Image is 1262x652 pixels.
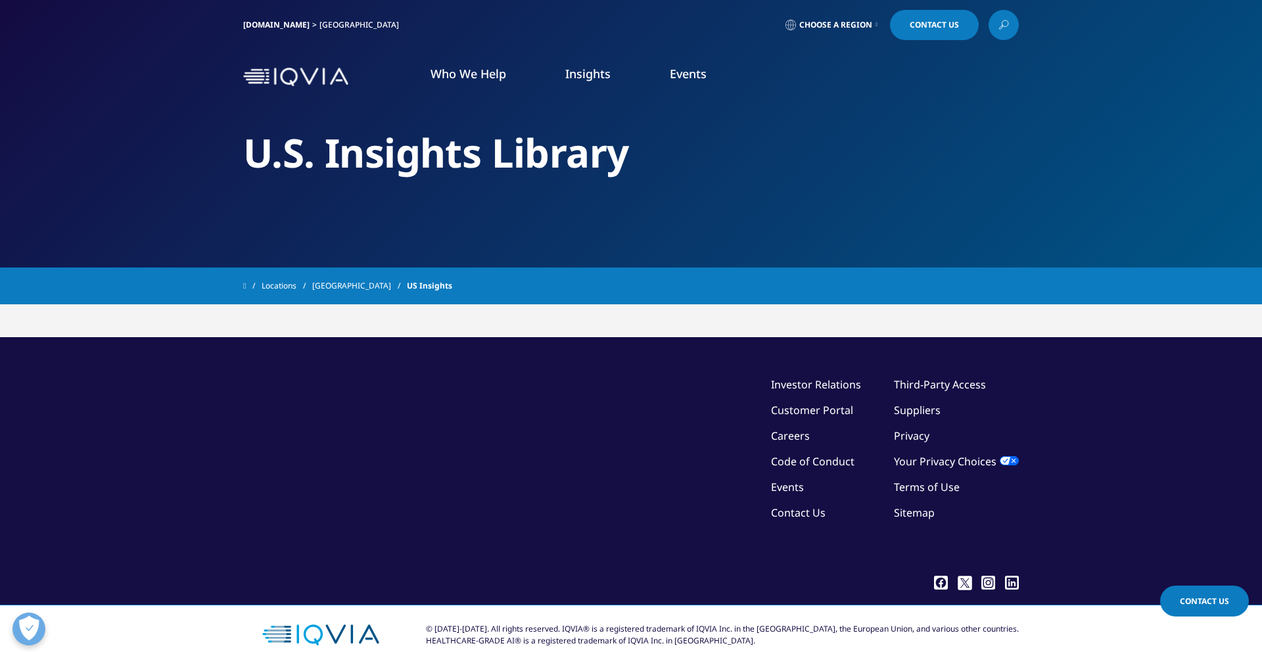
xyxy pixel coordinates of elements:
[894,429,929,443] a: Privacy
[426,623,1019,647] div: © [DATE]-[DATE]. All rights reserved. IQVIA® is a registered trademark of IQVIA Inc. in the [GEOG...
[894,505,935,520] a: Sitemap
[894,403,941,417] a: Suppliers
[1180,595,1229,607] span: Contact Us
[771,377,861,392] a: Investor Relations
[771,403,853,417] a: Customer Portal
[431,66,506,81] a: Who We Help
[771,429,810,443] a: Careers
[243,68,348,87] img: IQVIA Healthcare Information Technology and Pharma Clinical Research Company
[565,66,611,81] a: Insights
[894,454,1019,469] a: Your Privacy Choices
[890,10,979,40] a: Contact Us
[407,274,452,298] span: US Insights
[799,20,872,30] span: Choose a Region
[262,274,312,298] a: Locations
[243,128,1019,177] h2: U.S. Insights Library
[771,454,854,469] a: Code of Conduct
[670,66,707,81] a: Events
[910,21,959,29] span: Contact Us
[319,20,404,30] div: [GEOGRAPHIC_DATA]
[243,19,310,30] a: [DOMAIN_NAME]
[12,613,45,645] button: Open Preferences
[771,480,804,494] a: Events
[894,377,986,392] a: Third-Party Access
[894,480,960,494] a: Terms of Use
[771,505,826,520] a: Contact Us
[1160,586,1249,617] a: Contact Us
[354,46,1019,108] nav: Primary
[312,274,407,298] a: [GEOGRAPHIC_DATA]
